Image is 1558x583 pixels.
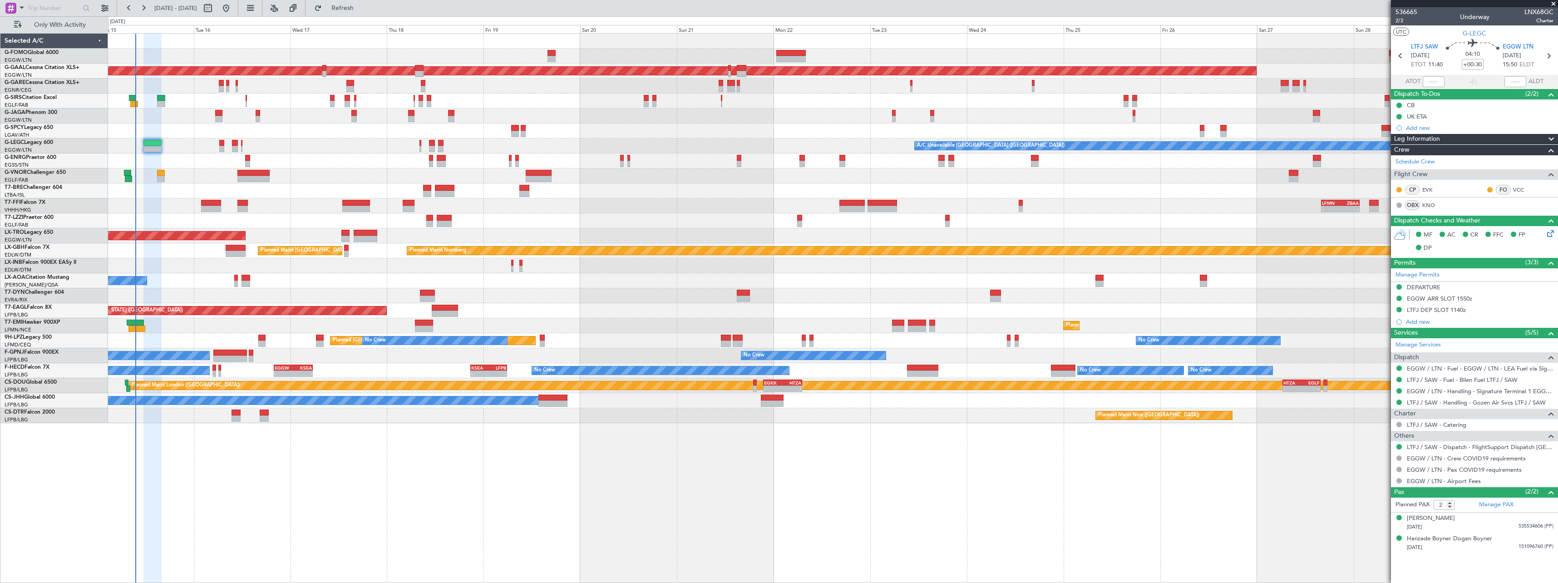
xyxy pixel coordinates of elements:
[1394,258,1415,268] span: Permits
[5,260,22,265] span: LX-INB
[5,155,26,160] span: G-ENRG
[5,162,29,168] a: EGSS/STN
[471,371,489,376] div: -
[1394,431,1414,441] span: Others
[1528,77,1543,86] span: ALDT
[1394,328,1418,338] span: Services
[1460,12,1489,22] div: Underway
[1394,487,1404,498] span: Pax
[967,25,1064,33] div: Wed 24
[154,4,197,12] span: [DATE] - [DATE]
[1406,124,1553,132] div: Add new
[764,386,783,391] div: -
[5,416,28,423] a: LFPB/LBG
[5,95,22,100] span: G-SIRS
[1405,185,1420,195] div: CP
[1394,409,1416,419] span: Charter
[1525,89,1538,99] span: (2/2)
[1322,206,1340,212] div: -
[1395,158,1435,167] a: Schedule Crew
[1496,185,1511,195] div: FO
[764,380,783,385] div: EGKK
[1424,231,1432,240] span: MF
[5,335,52,340] a: 9H-LPZLegacy 500
[1465,50,1480,59] span: 04:10
[5,245,25,250] span: LX-GBH
[1395,7,1417,17] span: 536665
[1525,257,1538,267] span: (3/3)
[1422,201,1443,209] a: KNO
[1393,28,1409,36] button: UTC
[1407,387,1553,395] a: EGGW / LTN - Handling - Signature Terminal 1 EGGW / LTN
[1257,25,1354,33] div: Sat 27
[333,334,461,347] div: Planned [GEOGRAPHIC_DATA] ([GEOGRAPHIC_DATA])
[1407,544,1422,551] span: [DATE]
[1139,334,1159,347] div: No Crew
[293,365,312,371] div: KSEA
[783,386,801,391] div: -
[5,395,24,400] span: CS-JHH
[5,326,31,333] a: LFMN/NCE
[5,200,45,205] a: T7-FFIFalcon 7X
[1407,376,1518,384] a: LTFJ / SAW - Fuel - Bilen Fuel LTFJ / SAW
[870,25,967,33] div: Tue 23
[1503,51,1521,60] span: [DATE]
[1394,89,1440,99] span: Dispatch To-Dos
[1406,318,1553,326] div: Add new
[1302,386,1320,391] div: -
[1407,524,1422,530] span: [DATE]
[97,25,194,33] div: Mon 15
[66,304,183,317] div: Planned Maint [US_STATE] ([GEOGRAPHIC_DATA])
[1513,186,1533,194] a: VCC
[5,170,27,175] span: G-VNOR
[5,386,28,393] a: LFPB/LBG
[488,371,506,376] div: -
[5,102,28,109] a: EGLF/FAB
[5,110,25,115] span: G-JAGA
[5,341,31,348] a: LFMD/CEQ
[1503,60,1517,69] span: 15:50
[1395,17,1417,25] span: 2/2
[5,275,25,280] span: LX-AOA
[5,380,26,385] span: CS-DOU
[5,65,79,70] a: G-GAALCessna Citation XLS+
[5,230,53,235] a: LX-TROLegacy 650
[5,401,28,408] a: LFPB/LBG
[488,365,506,371] div: LFPB
[471,365,489,371] div: KSEA
[1283,386,1302,391] div: -
[1447,231,1455,240] span: AC
[5,215,54,220] a: T7-LZZIPraetor 600
[5,320,22,325] span: T7-EMI
[1283,380,1302,385] div: HTZA
[1341,206,1359,212] div: -
[409,244,466,257] div: Planned Maint Nurnberg
[1470,231,1478,240] span: CR
[1302,380,1320,385] div: EGLF
[10,18,99,32] button: Only With Activity
[744,349,764,362] div: No Crew
[1407,283,1440,291] div: DEPARTURE
[1411,43,1438,52] span: LTFJ SAW
[5,110,57,115] a: G-JAGAPhenom 300
[387,25,483,33] div: Thu 18
[5,380,57,385] a: CS-DOUGlobal 6500
[5,80,25,85] span: G-GARE
[1524,17,1553,25] span: Charter
[1519,231,1525,240] span: FP
[1407,306,1466,314] div: LTFJ DEP SLOT 1140z
[1354,25,1450,33] div: Sun 28
[1098,409,1199,422] div: Planned Maint Nice ([GEOGRAPHIC_DATA])
[1503,43,1533,52] span: EGGW LTN
[5,290,25,295] span: T7-DYN
[5,87,32,94] a: EGNR/CEG
[5,132,29,138] a: LGAV/ATH
[293,371,312,376] div: -
[1395,341,1441,350] a: Manage Services
[1066,319,1153,332] div: Planned Maint [GEOGRAPHIC_DATA]
[1428,60,1443,69] span: 11:40
[1394,169,1428,180] span: Flight Crew
[1407,365,1553,372] a: EGGW / LTN - Fuel - EGGW / LTN - LEA Fuel via Signature in EGGW
[194,25,291,33] div: Tue 16
[5,356,28,363] a: LFPB/LBG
